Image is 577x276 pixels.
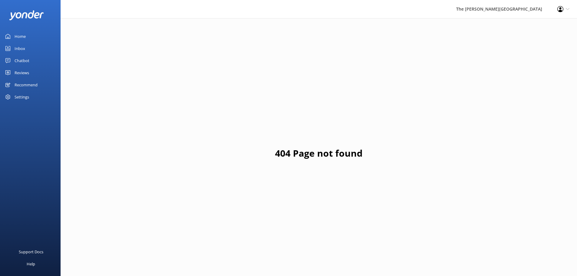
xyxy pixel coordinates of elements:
div: Support Docs [19,246,43,258]
h1: 404 Page not found [275,146,363,161]
div: Recommend [15,79,38,91]
img: yonder-white-logo.png [9,10,44,20]
div: Settings [15,91,29,103]
div: Help [27,258,35,270]
div: Inbox [15,42,25,55]
div: Home [15,30,26,42]
div: Reviews [15,67,29,79]
div: Chatbot [15,55,29,67]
